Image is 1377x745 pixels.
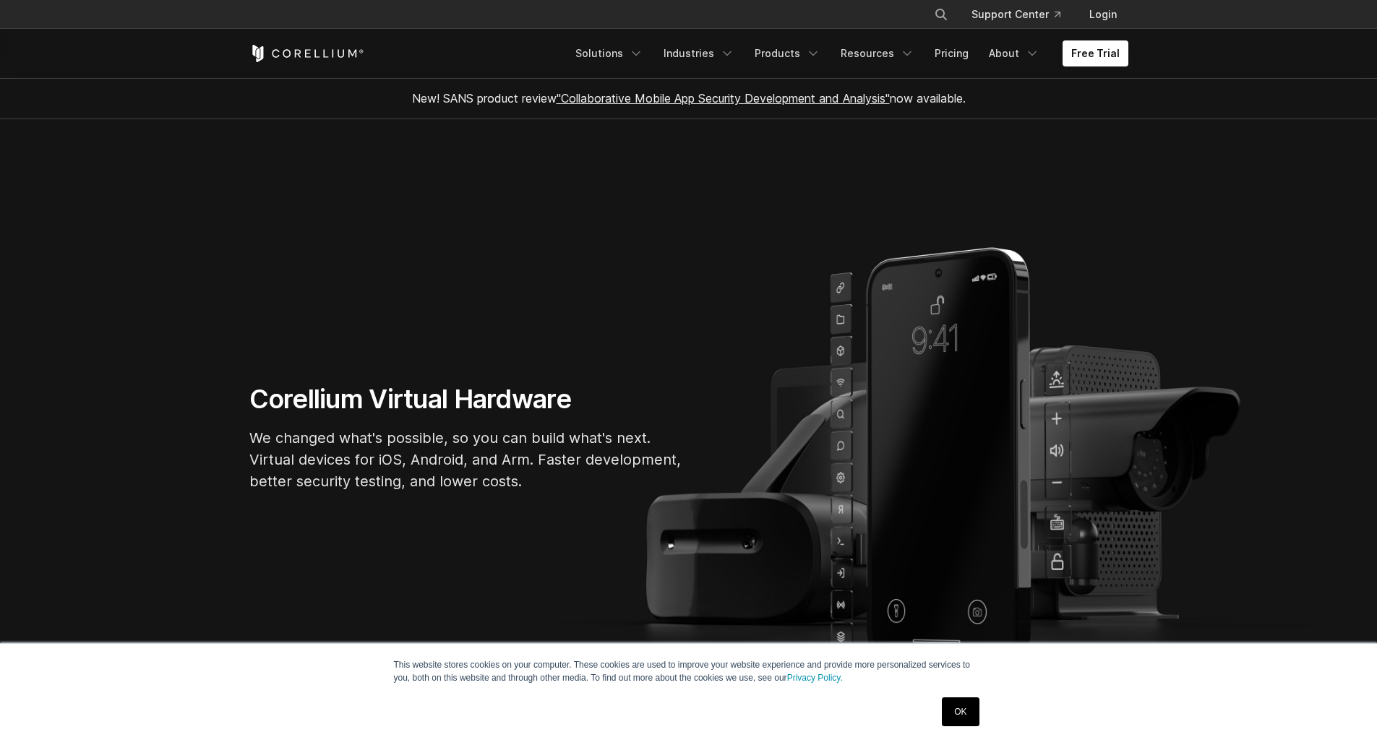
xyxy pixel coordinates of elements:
a: Privacy Policy. [787,673,843,683]
a: Pricing [926,40,977,66]
a: Industries [655,40,743,66]
a: Resources [832,40,923,66]
p: We changed what's possible, so you can build what's next. Virtual devices for iOS, Android, and A... [249,427,683,492]
a: Solutions [567,40,652,66]
a: Support Center [960,1,1072,27]
button: Search [928,1,954,27]
div: Navigation Menu [917,1,1128,27]
span: New! SANS product review now available. [412,91,966,105]
a: Products [746,40,829,66]
a: OK [942,697,979,726]
a: About [980,40,1048,66]
div: Navigation Menu [567,40,1128,66]
p: This website stores cookies on your computer. These cookies are used to improve your website expe... [394,658,984,684]
h1: Corellium Virtual Hardware [249,383,683,415]
a: Corellium Home [249,45,364,62]
a: "Collaborative Mobile App Security Development and Analysis" [557,91,890,105]
a: Login [1078,1,1128,27]
a: Free Trial [1063,40,1128,66]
